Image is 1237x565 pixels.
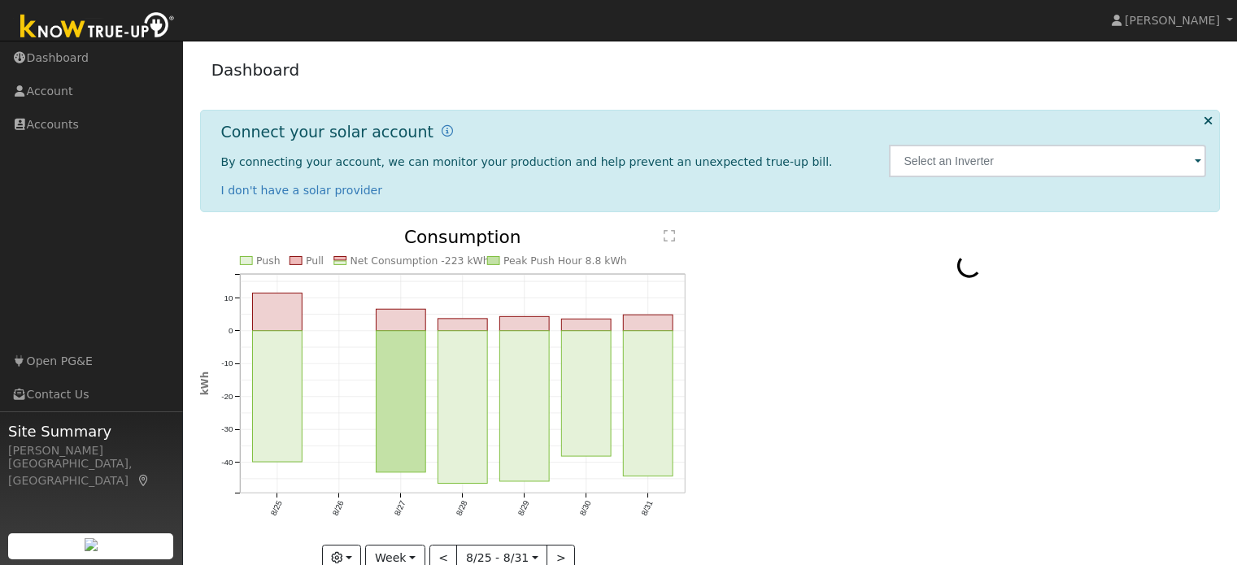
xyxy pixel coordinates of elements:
[221,184,383,197] a: I don't have a solar provider
[1125,14,1220,27] span: [PERSON_NAME]
[8,442,174,459] div: [PERSON_NAME]
[221,155,833,168] span: By connecting your account, we can monitor your production and help prevent an unexpected true-up...
[8,455,174,489] div: [GEOGRAPHIC_DATA], [GEOGRAPHIC_DATA]
[12,9,183,46] img: Know True-Up
[211,60,300,80] a: Dashboard
[137,474,151,487] a: Map
[221,123,433,141] h1: Connect your solar account
[85,538,98,551] img: retrieve
[889,145,1206,177] input: Select an Inverter
[8,420,174,442] span: Site Summary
